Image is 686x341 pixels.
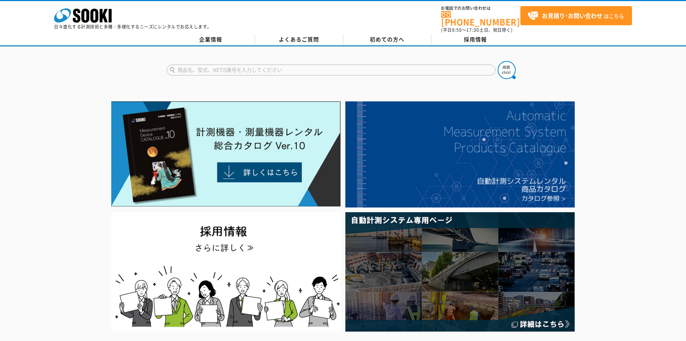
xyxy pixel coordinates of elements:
[255,34,343,45] a: よくあるご質問
[54,25,212,29] p: 日々進化する計測技術と多種・多様化するニーズにレンタルでお応えします。
[498,61,516,79] img: btn_search.png
[111,212,341,332] img: SOOKI recruit
[343,34,431,45] a: 初めての方へ
[167,65,496,75] input: 商品名、型式、NETIS番号を入力してください
[441,6,520,10] span: お電話でのお問い合わせは
[167,34,255,45] a: 企業情報
[528,10,624,21] span: はこちら
[466,27,479,33] span: 17:30
[441,27,512,33] span: (平日 ～ 土日、祝日除く)
[345,212,575,332] img: 自動計測システム専用ページ
[111,101,341,207] img: Catalog Ver10
[452,27,462,33] span: 8:50
[431,34,520,45] a: 採用情報
[542,11,602,20] strong: お見積り･お問い合わせ
[441,11,520,26] a: [PHONE_NUMBER]
[520,6,632,25] a: お見積り･お問い合わせはこちら
[345,101,575,207] img: 自動計測システムカタログ
[370,35,404,43] span: 初めての方へ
